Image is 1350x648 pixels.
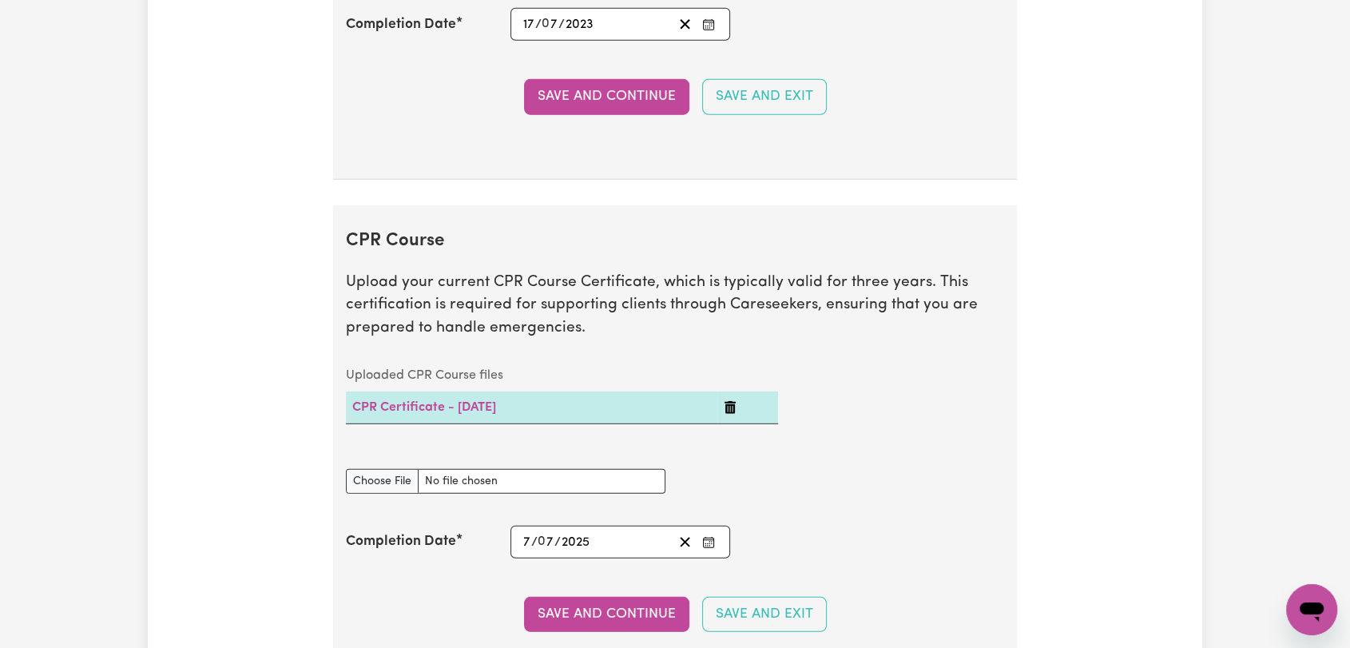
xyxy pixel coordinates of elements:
[702,597,827,632] button: Save and Exit
[346,272,1004,340] p: Upload your current CPR Course Certificate, which is typically valid for three years. This certif...
[561,531,591,553] input: ----
[346,531,456,552] label: Completion Date
[542,14,558,35] input: --
[724,398,737,417] button: Delete CPR Certificate - 08/07/2025
[673,14,697,35] button: Clear date
[538,531,554,553] input: --
[531,535,538,550] span: /
[565,14,595,35] input: ----
[346,360,778,392] caption: Uploaded CPR Course files
[697,531,720,553] button: Enter the Completion Date of your CPR Course
[535,18,542,32] span: /
[558,18,565,32] span: /
[673,531,697,553] button: Clear date
[538,536,546,549] span: 0
[522,531,531,553] input: --
[1286,584,1337,635] iframe: Button to launch messaging window
[697,14,720,35] button: Enter the Completion Date of your First Aid Course
[524,597,689,632] button: Save and Continue
[554,535,561,550] span: /
[542,18,550,31] span: 0
[346,231,1004,252] h2: CPR Course
[522,14,535,35] input: --
[702,79,827,114] button: Save and Exit
[524,79,689,114] button: Save and Continue
[346,14,456,35] label: Completion Date
[352,401,496,414] a: CPR Certificate - [DATE]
